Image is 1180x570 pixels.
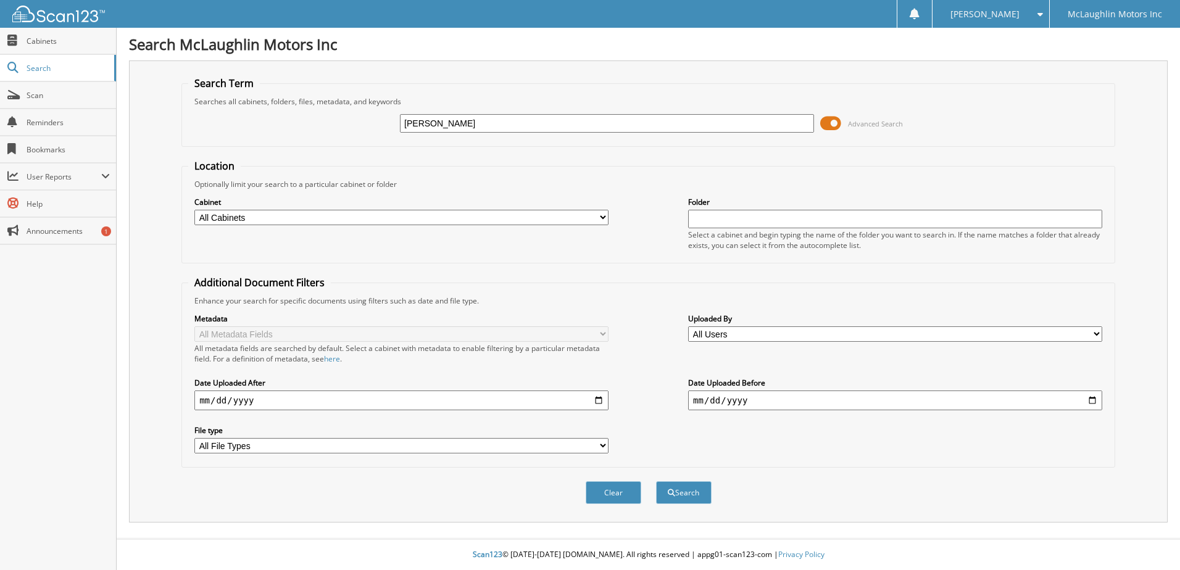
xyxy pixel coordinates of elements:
span: Bookmarks [27,144,110,155]
span: Advanced Search [848,119,903,128]
a: Privacy Policy [778,549,825,560]
a: here [324,353,340,364]
h1: Search McLaughlin Motors Inc [129,34,1168,54]
label: Date Uploaded Before [688,378,1102,388]
span: [PERSON_NAME] [950,10,1020,18]
span: Scan123 [473,549,502,560]
span: Cabinets [27,36,110,46]
div: © [DATE]-[DATE] [DOMAIN_NAME]. All rights reserved | appg01-scan123-com | [117,540,1180,570]
span: Scan [27,90,110,101]
legend: Location [188,159,241,173]
input: end [688,390,1102,410]
span: Search [27,63,108,73]
span: Reminders [27,117,110,128]
label: Cabinet [194,197,609,207]
span: Announcements [27,226,110,236]
span: Help [27,199,110,209]
img: scan123-logo-white.svg [12,6,105,22]
label: Date Uploaded After [194,378,609,388]
input: start [194,390,609,410]
div: 1 [101,226,111,236]
legend: Search Term [188,76,260,90]
button: Clear [586,481,641,504]
legend: Additional Document Filters [188,276,331,289]
div: All metadata fields are searched by default. Select a cabinet with metadata to enable filtering b... [194,343,609,364]
label: File type [194,425,609,436]
iframe: Chat Widget [1118,511,1180,570]
div: Searches all cabinets, folders, files, metadata, and keywords [188,96,1108,107]
div: Enhance your search for specific documents using filters such as date and file type. [188,295,1108,306]
div: Optionally limit your search to a particular cabinet or folder [188,179,1108,189]
span: McLaughlin Motors Inc [1068,10,1162,18]
button: Search [656,481,712,504]
label: Folder [688,197,1102,207]
label: Uploaded By [688,313,1102,324]
div: Select a cabinet and begin typing the name of the folder you want to search in. If the name match... [688,229,1102,250]
span: User Reports [27,171,101,182]
label: Metadata [194,313,609,324]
